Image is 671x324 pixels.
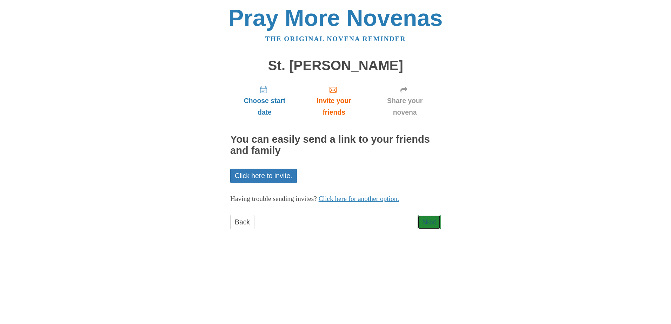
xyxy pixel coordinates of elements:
[299,80,369,122] a: Invite your friends
[228,5,443,31] a: Pray More Novenas
[319,195,399,202] a: Click here for another option.
[237,95,292,118] span: Choose start date
[306,95,362,118] span: Invite your friends
[418,215,441,229] a: Next
[369,80,441,122] a: Share your novena
[230,195,317,202] span: Having trouble sending invites?
[230,134,441,156] h2: You can easily send a link to your friends and family
[230,215,254,229] a: Back
[230,80,299,122] a: Choose start date
[265,35,406,42] a: The original novena reminder
[376,95,434,118] span: Share your novena
[230,58,441,73] h1: St. [PERSON_NAME]
[230,169,297,183] a: Click here to invite.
